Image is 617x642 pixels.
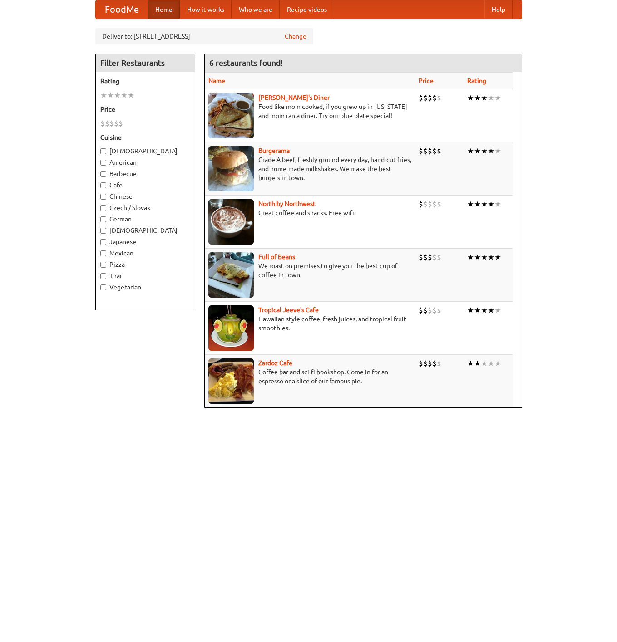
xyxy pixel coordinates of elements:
[437,199,441,209] li: $
[419,77,434,84] a: Price
[100,147,190,156] label: [DEMOGRAPHIC_DATA]
[100,249,190,258] label: Mexican
[432,252,437,262] li: $
[100,160,106,166] input: American
[180,0,232,19] a: How it works
[100,118,105,128] li: $
[208,146,254,191] img: burgerama.jpg
[100,260,190,269] label: Pizza
[423,305,428,315] li: $
[432,305,437,315] li: $
[100,171,106,177] input: Barbecue
[474,305,481,315] li: ★
[437,252,441,262] li: $
[118,118,123,128] li: $
[128,90,134,100] li: ★
[258,306,319,314] a: Tropical Jeeve's Cafe
[96,54,195,72] h4: Filter Restaurants
[100,237,190,246] label: Japanese
[208,368,411,386] p: Coffee bar and sci-fi bookshop. Come in for an espresso or a slice of our famous pie.
[208,314,411,333] p: Hawaiian style coffee, fresh juices, and tropical fruit smoothies.
[208,358,254,404] img: zardoz.jpg
[474,199,481,209] li: ★
[467,77,486,84] a: Rating
[100,181,190,190] label: Cafe
[100,271,190,280] label: Thai
[100,205,106,211] input: Czech / Slovak
[419,252,423,262] li: $
[109,118,114,128] li: $
[428,199,432,209] li: $
[488,199,494,209] li: ★
[467,199,474,209] li: ★
[100,215,190,224] label: German
[467,305,474,315] li: ★
[419,358,423,368] li: $
[208,155,411,182] p: Grade A beef, freshly ground every day, hand-cut fries, and home-made milkshakes. We make the bes...
[100,182,106,188] input: Cafe
[474,146,481,156] li: ★
[488,146,494,156] li: ★
[100,158,190,167] label: American
[285,32,306,41] a: Change
[474,358,481,368] li: ★
[95,28,313,44] div: Deliver to: [STREET_ADDRESS]
[208,93,254,138] img: sallys.jpg
[481,199,488,209] li: ★
[494,358,501,368] li: ★
[100,262,106,268] input: Pizza
[100,194,106,200] input: Chinese
[423,358,428,368] li: $
[419,93,423,103] li: $
[258,253,295,260] a: Full of Beans
[437,146,441,156] li: $
[208,252,254,298] img: beans.jpg
[121,90,128,100] li: ★
[100,250,106,256] input: Mexican
[96,0,148,19] a: FoodMe
[100,273,106,279] input: Thai
[114,90,121,100] li: ★
[494,199,501,209] li: ★
[488,252,494,262] li: ★
[100,148,106,154] input: [DEMOGRAPHIC_DATA]
[100,226,190,235] label: [DEMOGRAPHIC_DATA]
[467,146,474,156] li: ★
[474,252,481,262] li: ★
[258,147,290,154] a: Burgerama
[258,200,316,207] a: North by Northwest
[208,102,411,120] p: Food like mom cooked, if you grew up in [US_STATE] and mom ran a diner. Try our blue plate special!
[100,228,106,234] input: [DEMOGRAPHIC_DATA]
[100,77,190,86] h5: Rating
[432,199,437,209] li: $
[232,0,280,19] a: Who we are
[437,305,441,315] li: $
[481,146,488,156] li: ★
[423,93,428,103] li: $
[481,305,488,315] li: ★
[258,359,292,367] a: Zardoz Cafe
[481,358,488,368] li: ★
[437,93,441,103] li: $
[107,90,114,100] li: ★
[488,358,494,368] li: ★
[100,283,190,292] label: Vegetarian
[208,199,254,245] img: north.jpg
[467,93,474,103] li: ★
[208,261,411,279] p: We roast on premises to give you the best cup of coffee in town.
[100,192,190,201] label: Chinese
[494,93,501,103] li: ★
[208,77,225,84] a: Name
[148,0,180,19] a: Home
[428,252,432,262] li: $
[467,252,474,262] li: ★
[258,94,330,101] a: [PERSON_NAME]'s Diner
[100,169,190,178] label: Barbecue
[419,146,423,156] li: $
[423,146,428,156] li: $
[105,118,109,128] li: $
